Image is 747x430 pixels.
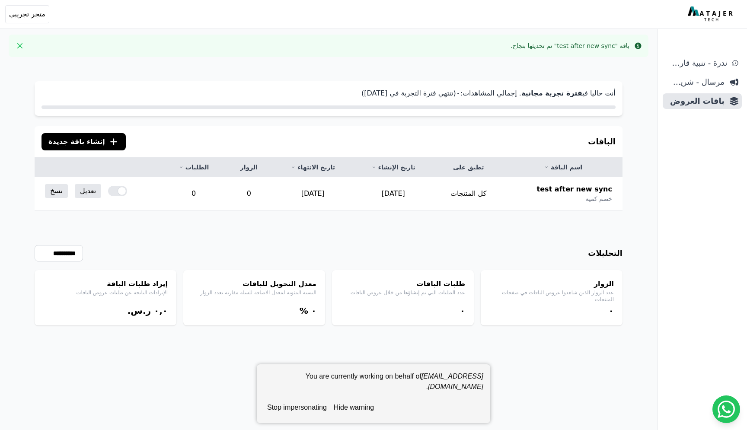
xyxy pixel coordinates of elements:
img: MatajerTech Logo [688,6,735,22]
a: تاريخ الإنشاء [364,163,423,172]
span: test after new sync [537,184,612,194]
span: ندرة - تنبية قارب علي النفاذ [666,57,727,69]
h3: الباقات [588,136,616,148]
td: [DATE] [353,177,433,210]
p: الإيرادات الناتجة عن طلبات عروض الباقات [43,289,168,296]
bdi: ۰,۰ [154,306,168,316]
h3: التحليلات [588,247,622,259]
td: كل المنتجات [433,177,503,210]
p: أنت حاليا في . إجمالي المشاهدات: (تنتهي فترة التجربة في [DATE]) [41,88,616,99]
div: باقة "test after new sync" تم تحديثها بنجاح. [511,41,629,50]
div: ۰ [341,305,465,317]
span: باقات العروض [666,95,725,107]
strong: ۰ [456,89,460,97]
th: تطبق على [433,158,503,177]
span: ر.س. [128,306,151,316]
span: خصم كمية [586,194,612,203]
td: [DATE] [273,177,353,210]
span: متجر تجريبي [9,9,45,19]
p: النسبة المئوية لمعدل الاضافة للسلة مقارنة بعدد الزوار [192,289,316,296]
p: عدد الطلبات التي تم إنشاؤها من خلال عروض الباقات [341,289,465,296]
button: إنشاء باقة جديدة [41,133,126,150]
bdi: ۰ [311,306,316,316]
td: 0 [225,177,272,210]
button: stop impersonating [264,399,330,416]
a: نسخ [45,184,68,198]
a: تعديل [75,184,101,198]
th: الزوار [225,158,272,177]
h4: الزوار [489,279,614,289]
span: مرسال - شريط دعاية [666,76,725,88]
em: [EMAIL_ADDRESS][DOMAIN_NAME] [421,373,483,390]
strong: فترة تجربة مجانية [521,89,582,97]
a: اسم الباقة [514,163,612,172]
button: Close [13,39,27,53]
td: 0 [162,177,226,210]
button: متجر تجريبي [5,5,49,23]
p: عدد الزوار الذين شاهدوا عروض الباقات في صفحات المنتجات [489,289,614,303]
h4: إيراد طلبات الباقة [43,279,168,289]
span: إنشاء باقة جديدة [48,137,105,147]
a: تاريخ الانتهاء [283,163,343,172]
button: hide warning [330,399,377,416]
h4: معدل التحويل للباقات [192,279,316,289]
h4: طلبات الباقات [341,279,465,289]
div: ۰ [489,305,614,317]
a: الطلبات [172,163,215,172]
div: You are currently working on behalf of . [264,371,483,399]
span: % [300,306,308,316]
